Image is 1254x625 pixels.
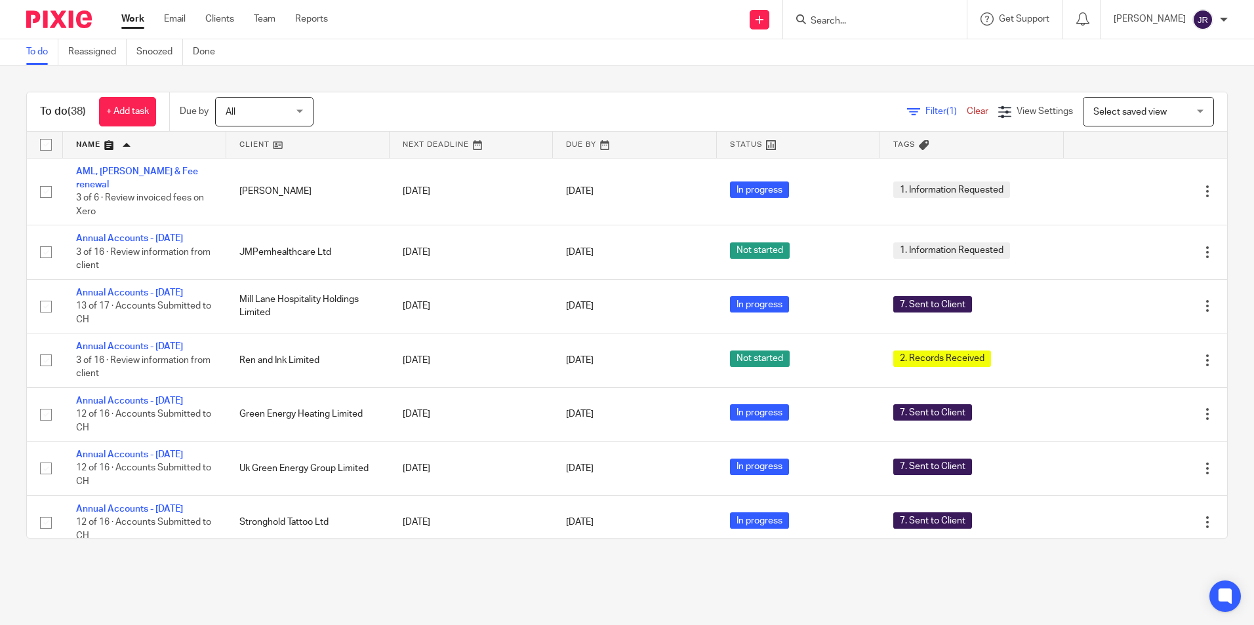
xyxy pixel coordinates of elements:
[40,105,86,119] h1: To do
[226,158,390,225] td: [PERSON_NAME]
[76,409,211,432] span: 12 of 16 · Accounts Submitted to CH
[730,181,789,198] span: In progress
[76,248,211,271] span: 3 of 16 · Review information from client
[946,107,957,116] span: (1)
[893,242,1010,259] span: 1. Information Requested
[136,39,183,65] a: Snoozed
[566,187,594,196] span: [DATE]
[390,279,553,333] td: [DATE]
[566,248,594,257] span: [DATE]
[121,12,144,26] a: Work
[809,16,927,28] input: Search
[76,450,183,459] a: Annual Accounts - [DATE]
[730,512,789,529] span: In progress
[76,288,183,297] a: Annual Accounts - [DATE]
[1114,12,1186,26] p: [PERSON_NAME]
[893,141,916,148] span: Tags
[390,442,553,495] td: [DATE]
[226,333,390,387] td: Ren and Ink Limited
[76,518,211,540] span: 12 of 16 · Accounts Submitted to CH
[226,387,390,441] td: Green Energy Heating Limited
[893,350,991,367] span: 2. Records Received
[566,409,594,419] span: [DATE]
[68,39,127,65] a: Reassigned
[893,512,972,529] span: 7. Sent to Client
[893,459,972,475] span: 7. Sent to Client
[205,12,234,26] a: Clients
[730,404,789,421] span: In progress
[1192,9,1213,30] img: svg%3E
[76,234,183,243] a: Annual Accounts - [DATE]
[76,356,211,379] span: 3 of 16 · Review information from client
[566,301,594,311] span: [DATE]
[925,107,967,116] span: Filter
[76,464,211,487] span: 12 of 16 · Accounts Submitted to CH
[164,12,186,26] a: Email
[967,107,988,116] a: Clear
[26,39,58,65] a: To do
[76,193,204,216] span: 3 of 6 · Review invoiced fees on Xero
[76,504,183,514] a: Annual Accounts - [DATE]
[254,12,275,26] a: Team
[226,495,390,549] td: Stronghold Tattoo Ltd
[566,464,594,473] span: [DATE]
[226,442,390,495] td: Uk Green Energy Group Limited
[76,396,183,406] a: Annual Accounts - [DATE]
[730,296,789,312] span: In progress
[390,225,553,279] td: [DATE]
[390,495,553,549] td: [DATE]
[566,518,594,527] span: [DATE]
[76,167,198,189] a: AML, [PERSON_NAME] & Fee renewal
[730,242,790,259] span: Not started
[730,459,789,475] span: In progress
[730,350,790,367] span: Not started
[566,356,594,365] span: [DATE]
[893,404,972,421] span: 7. Sent to Client
[26,10,92,28] img: Pixie
[68,106,86,117] span: (38)
[999,14,1049,24] span: Get Support
[390,333,553,387] td: [DATE]
[193,39,225,65] a: Done
[893,296,972,312] span: 7. Sent to Client
[226,225,390,279] td: JMPemhealthcare Ltd
[1093,107,1167,117] span: Select saved view
[99,97,156,126] a: + Add task
[226,107,235,117] span: All
[390,387,553,441] td: [DATE]
[180,105,209,118] p: Due by
[893,181,1010,198] span: 1. Information Requested
[76,342,183,351] a: Annual Accounts - [DATE]
[76,301,211,324] span: 13 of 17 · Accounts Submitted to CH
[1017,107,1073,116] span: View Settings
[295,12,328,26] a: Reports
[226,279,390,333] td: Mill Lane Hospitality Holdings Limited
[390,158,553,225] td: [DATE]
